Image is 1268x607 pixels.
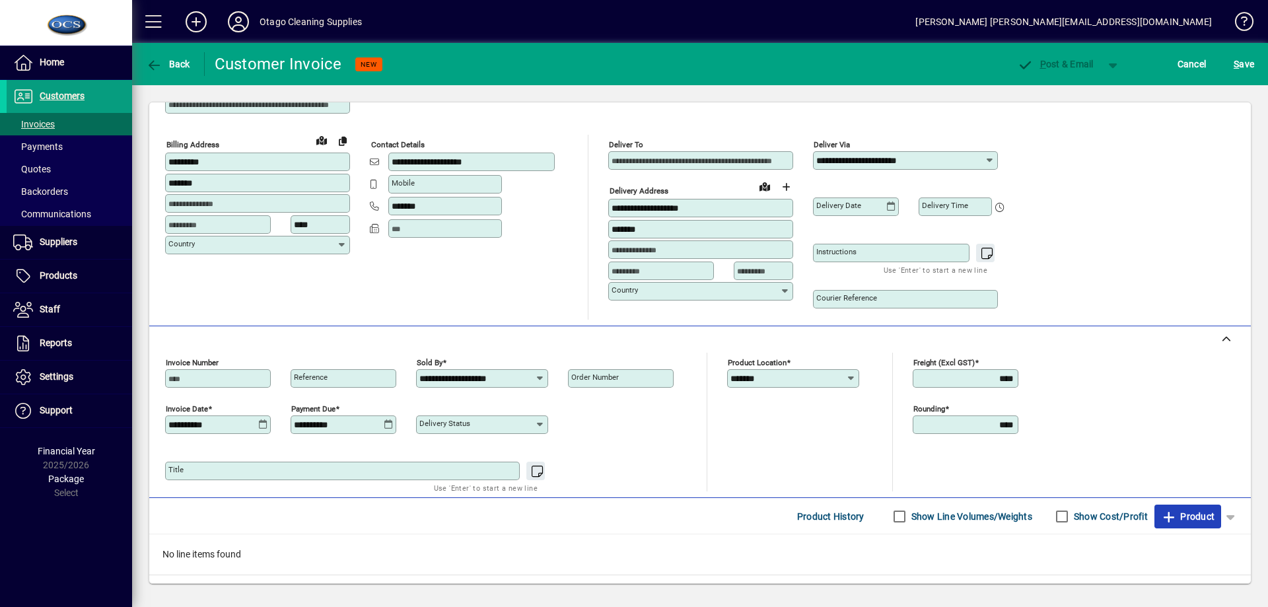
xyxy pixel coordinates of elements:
span: Suppliers [40,236,77,247]
button: Choose address [775,176,796,197]
a: Invoices [7,113,132,135]
a: View on map [311,129,332,151]
a: Reports [7,327,132,360]
mat-label: Reference [294,373,328,382]
button: Add [175,10,217,34]
button: Post & Email [1010,52,1100,76]
span: Financial Year [38,446,95,456]
span: Back [146,59,190,69]
span: Product History [797,506,864,527]
div: Otago Cleaning Supplies [260,11,362,32]
span: NEW [361,60,377,69]
span: Quotes [13,164,51,174]
div: Customer Invoice [215,54,342,75]
a: Staff [7,293,132,326]
span: Product [1161,506,1215,527]
a: Home [7,46,132,79]
mat-label: Title [168,465,184,474]
span: Backorders [13,186,68,197]
mat-label: Instructions [816,247,857,256]
mat-label: Delivery time [922,201,968,210]
mat-hint: Use 'Enter' to start a new line [434,480,538,495]
mat-label: Order number [571,373,619,382]
span: Payments [13,141,63,152]
mat-label: Delivery status [419,419,470,428]
mat-label: Product location [728,358,787,367]
mat-label: Country [168,239,195,248]
app-page-header-button: Back [132,52,205,76]
div: [PERSON_NAME] [PERSON_NAME][EMAIL_ADDRESS][DOMAIN_NAME] [915,11,1212,32]
mat-hint: Use 'Enter' to start a new line [884,262,987,277]
span: S [1234,59,1239,69]
mat-label: Freight (excl GST) [913,358,975,367]
mat-label: Invoice number [166,358,219,367]
a: Settings [7,361,132,394]
a: Suppliers [7,226,132,259]
div: No line items found [149,534,1251,575]
label: Show Line Volumes/Weights [909,510,1032,523]
span: Products [40,270,77,281]
span: Support [40,405,73,415]
button: Product [1154,505,1221,528]
a: View on map [754,176,775,197]
button: Product History [792,505,870,528]
span: Staff [40,304,60,314]
button: Cancel [1174,52,1210,76]
mat-label: Delivery date [816,201,861,210]
mat-label: Mobile [392,178,415,188]
button: Back [143,52,194,76]
span: Package [48,474,84,484]
mat-label: Courier Reference [816,293,877,303]
button: Copy to Delivery address [332,130,353,151]
span: Home [40,57,64,67]
mat-label: Sold by [417,358,442,367]
a: Products [7,260,132,293]
a: Payments [7,135,132,158]
button: Profile [217,10,260,34]
span: Customers [40,90,85,101]
a: Knowledge Base [1225,3,1251,46]
mat-label: Country [612,285,638,295]
span: Cancel [1178,54,1207,75]
a: Support [7,394,132,427]
label: Show Cost/Profit [1071,510,1148,523]
mat-label: Payment due [291,404,335,413]
mat-label: Deliver To [609,140,643,149]
span: Settings [40,371,73,382]
span: ave [1234,54,1254,75]
span: Reports [40,338,72,348]
span: Communications [13,209,91,219]
mat-label: Rounding [913,404,945,413]
a: Backorders [7,180,132,203]
mat-label: Deliver via [814,140,850,149]
span: Invoices [13,119,55,129]
a: Communications [7,203,132,225]
button: Save [1230,52,1257,76]
a: Quotes [7,158,132,180]
mat-label: Invoice date [166,404,208,413]
span: ost & Email [1017,59,1094,69]
span: P [1040,59,1046,69]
